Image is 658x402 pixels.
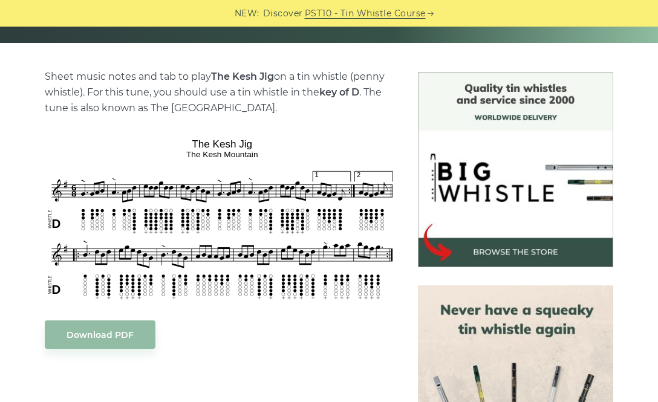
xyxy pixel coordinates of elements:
span: Discover [263,7,303,21]
span: NEW: [235,7,259,21]
img: The Kesh Jig Tin Whistle Tabs & Sheet Music [45,134,400,302]
a: PST10 - Tin Whistle Course [305,7,426,21]
a: Download PDF [45,320,155,349]
img: BigWhistle Tin Whistle Store [418,72,613,267]
p: Sheet music notes and tab to play on a tin whistle (penny whistle). For this tune, you should use... [45,69,400,116]
strong: The Kesh Jig [211,71,274,82]
strong: key of D [319,86,359,98]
